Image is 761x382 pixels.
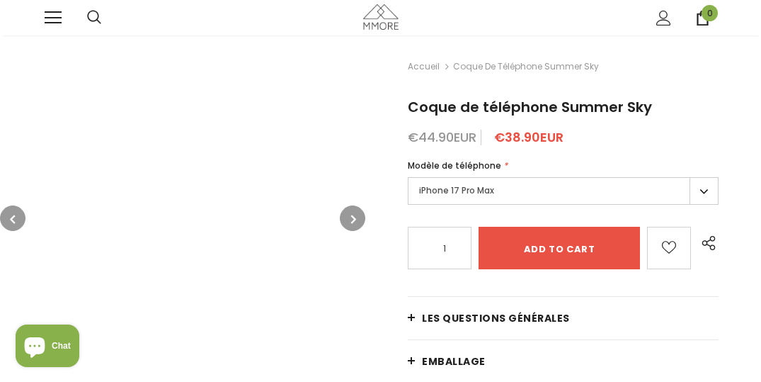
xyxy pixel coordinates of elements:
[408,177,719,205] label: iPhone 17 Pro Max
[408,128,476,146] span: €44.90EUR
[408,97,652,117] span: Coque de téléphone Summer Sky
[408,297,719,339] a: Les questions générales
[702,5,718,21] span: 0
[479,227,640,269] input: Add to cart
[408,58,440,75] a: Accueil
[11,325,84,371] inbox-online-store-chat: Shopify online store chat
[453,58,599,75] span: Coque de téléphone Summer Sky
[695,11,710,26] a: 0
[494,128,563,146] span: €38.90EUR
[363,4,399,29] img: Cas MMORE
[408,159,501,172] span: Modèle de téléphone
